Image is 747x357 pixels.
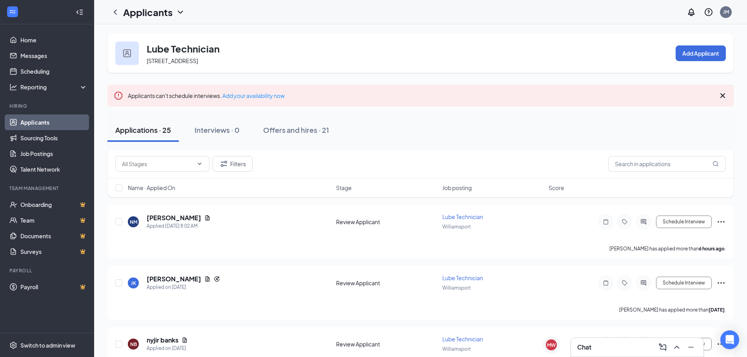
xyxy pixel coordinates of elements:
div: Switch to admin view [20,341,75,349]
svg: Note [601,280,611,286]
svg: Analysis [9,83,17,91]
svg: ChevronDown [176,7,185,17]
a: Applicants [20,114,87,130]
a: OnboardingCrown [20,197,87,212]
svg: WorkstreamLogo [9,8,16,16]
svg: MagnifyingGlass [712,161,719,167]
h3: Chat [577,343,591,352]
div: Applied on [DATE] [147,283,220,291]
h5: [PERSON_NAME] [147,214,201,222]
svg: Notifications [687,7,696,17]
div: Open Intercom Messenger [720,330,739,349]
a: Add your availability now [222,92,285,99]
div: Applications · 25 [115,125,171,135]
svg: Note [601,219,611,225]
p: [PERSON_NAME] has applied more than . [609,245,726,252]
div: Review Applicant [336,340,438,348]
div: Hiring [9,103,86,109]
svg: Ellipses [716,339,726,349]
a: Sourcing Tools [20,130,87,146]
span: Applicants can't schedule interviews. [128,92,285,99]
span: Lube Technician [442,335,483,343]
div: Applied [DATE] 8:02 AM [147,222,211,230]
img: user icon [123,49,131,57]
div: Offers and hires · 21 [263,125,329,135]
span: [STREET_ADDRESS] [147,57,198,64]
span: Lube Technician [442,274,483,281]
span: Williamsport [442,285,471,291]
button: Add Applicant [676,45,726,61]
svg: Tag [620,280,629,286]
div: NB [130,341,137,348]
div: Interviews · 0 [194,125,240,135]
span: Job posting [442,184,472,192]
div: JK [131,280,136,286]
a: DocumentsCrown [20,228,87,244]
span: Name · Applied On [128,184,175,192]
svg: Ellipses [716,217,726,227]
a: Messages [20,48,87,63]
svg: Filter [219,159,229,169]
p: [PERSON_NAME] has applied more than . [619,306,726,313]
div: Review Applicant [336,279,438,287]
button: Schedule Interview [656,277,712,289]
div: MW [547,342,556,348]
svg: Document [204,215,211,221]
svg: Collapse [76,8,84,16]
button: ChevronUp [671,341,683,353]
h1: Applicants [123,5,173,19]
span: Stage [336,184,352,192]
svg: Ellipses [716,278,726,288]
svg: Settings [9,341,17,349]
button: Schedule Interview [656,216,712,228]
svg: ChevronDown [196,161,203,167]
b: [DATE] [709,307,725,313]
a: PayrollCrown [20,279,87,295]
svg: ChevronLeft [111,7,120,17]
svg: ComposeMessage [658,343,667,352]
div: Reporting [20,83,88,91]
input: Search in applications [608,156,726,172]
input: All Stages [122,159,193,168]
b: 6 hours ago [699,246,725,252]
div: NM [130,219,137,225]
span: Score [549,184,564,192]
svg: Minimize [686,343,696,352]
h5: nyjir banks [147,336,178,344]
span: Williamsport [442,224,471,230]
button: ComposeMessage [656,341,669,353]
a: Talent Network [20,161,87,177]
button: Minimize [685,341,697,353]
svg: ActiveChat [639,219,648,225]
svg: Tag [620,219,629,225]
span: Lube Technician [442,213,483,220]
svg: Error [114,91,123,100]
a: Scheduling [20,63,87,79]
h5: [PERSON_NAME] [147,275,201,283]
div: Review Applicant [336,218,438,226]
div: Applied on [DATE] [147,344,188,352]
svg: Document [182,337,188,343]
svg: ChevronUp [672,343,682,352]
a: TeamCrown [20,212,87,228]
div: Payroll [9,267,86,274]
span: Williamsport [442,346,471,352]
h3: Lube Technician [147,42,220,55]
a: Home [20,32,87,48]
svg: Reapply [214,276,220,282]
svg: Document [204,276,211,282]
div: Team Management [9,185,86,192]
a: SurveysCrown [20,244,87,259]
button: Filter Filters [213,156,253,172]
div: JM [723,9,729,15]
svg: QuestionInfo [704,7,713,17]
svg: ActiveChat [639,280,648,286]
a: Job Postings [20,146,87,161]
svg: Cross [718,91,727,100]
